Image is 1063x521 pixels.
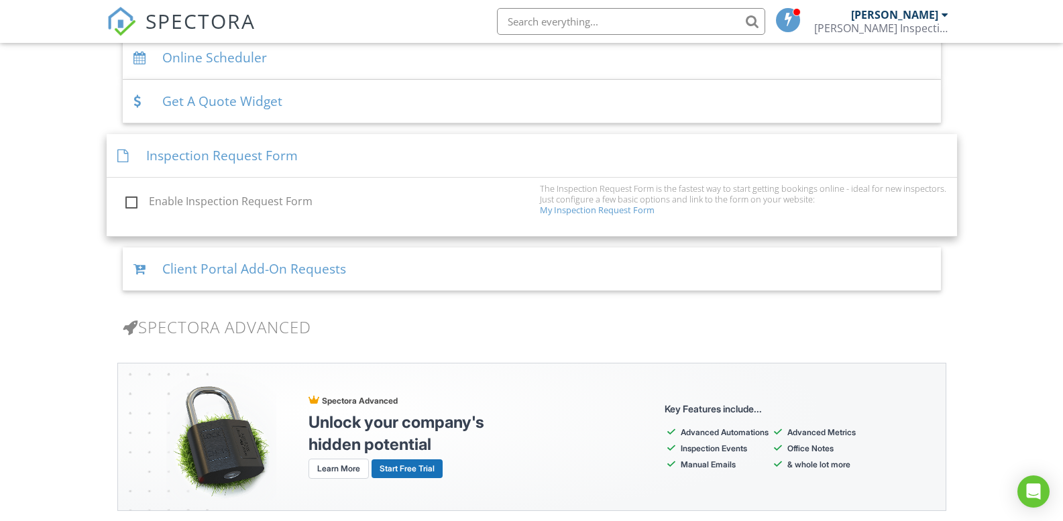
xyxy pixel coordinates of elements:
[665,402,875,416] p: Key Features include...
[681,426,769,439] li: Advanced Automations
[123,36,941,80] div: Online Scheduler
[851,8,938,21] div: [PERSON_NAME]
[372,459,443,478] a: Start Free Trial
[497,8,765,35] input: Search everything...
[107,18,256,46] a: SPECTORA
[107,7,136,36] img: The Best Home Inspection Software - Spectora
[118,363,209,511] img: advanced-banner-bg-f6ff0eecfa0ee76150a1dea9fec4b49f333892f74bc19f1b897a312d7a1b2ff3.png
[107,134,957,178] div: Inspection Request Form
[166,373,276,500] img: advanced-banner-lock-bf2dd22045aa92028a05da25ec7952b8f03d05eaf7d1d8cb809cafb6bacd2dbd.png
[1017,475,1050,508] div: Open Intercom Messenger
[309,411,503,456] h4: Unlock your company's hidden potential
[123,318,941,336] h3: Spectora Advanced
[681,442,769,455] li: Inspection Events
[787,458,875,471] li: & whole lot more
[814,21,948,35] div: Powell Inspection Services, LLC
[123,80,941,123] div: Get A Quote Widget
[681,458,769,471] li: Manual Emails
[309,395,503,408] p: Spectora Advanced
[125,195,532,212] label: Enable Inspection Request Form
[540,204,655,216] a: My Inspection Request Form
[146,7,256,35] span: SPECTORA
[787,442,875,455] li: Office Notes
[540,183,946,205] div: The Inspection Request Form is the fastest way to start getting bookings online - ideal for new i...
[309,459,369,479] a: Learn More
[787,426,875,439] li: Advanced Metrics
[123,247,941,291] div: Client Portal Add-On Requests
